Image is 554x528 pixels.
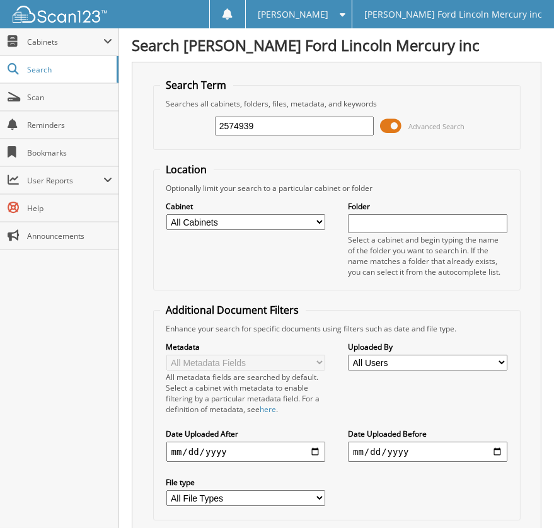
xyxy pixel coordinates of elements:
span: Cabinets [27,37,103,47]
div: Optionally limit your search to a particular cabinet or folder [160,183,514,193]
div: All metadata fields are searched by default. Select a cabinet with metadata to enable filtering b... [166,372,325,415]
img: scan123-logo-white.svg [13,6,107,23]
span: Advanced Search [408,122,465,131]
h1: Search [PERSON_NAME] Ford Lincoln Mercury inc [132,35,541,55]
span: Bookmarks [27,147,112,158]
span: Scan [27,92,112,103]
label: File type [166,477,325,488]
span: Reminders [27,120,112,130]
span: User Reports [27,175,103,186]
span: Search [27,64,110,75]
div: Searches all cabinets, folders, files, metadata, and keywords [160,98,514,109]
a: here [260,404,277,415]
label: Date Uploaded Before [348,428,507,439]
iframe: Chat Widget [491,468,554,528]
legend: Additional Document Filters [160,303,306,317]
label: Uploaded By [348,341,507,352]
legend: Search Term [160,78,233,92]
span: [PERSON_NAME] Ford Lincoln Mercury inc [364,11,542,18]
div: Select a cabinet and begin typing the name of the folder you want to search in. If the name match... [348,234,507,277]
legend: Location [160,163,214,176]
label: Date Uploaded After [166,428,325,439]
input: end [348,442,507,462]
div: Enhance your search for specific documents using filters such as date and file type. [160,323,514,334]
span: Announcements [27,231,112,241]
label: Cabinet [166,201,325,212]
label: Folder [348,201,507,212]
label: Metadata [166,341,325,352]
input: start [166,442,325,462]
span: Help [27,203,112,214]
span: [PERSON_NAME] [258,11,328,18]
